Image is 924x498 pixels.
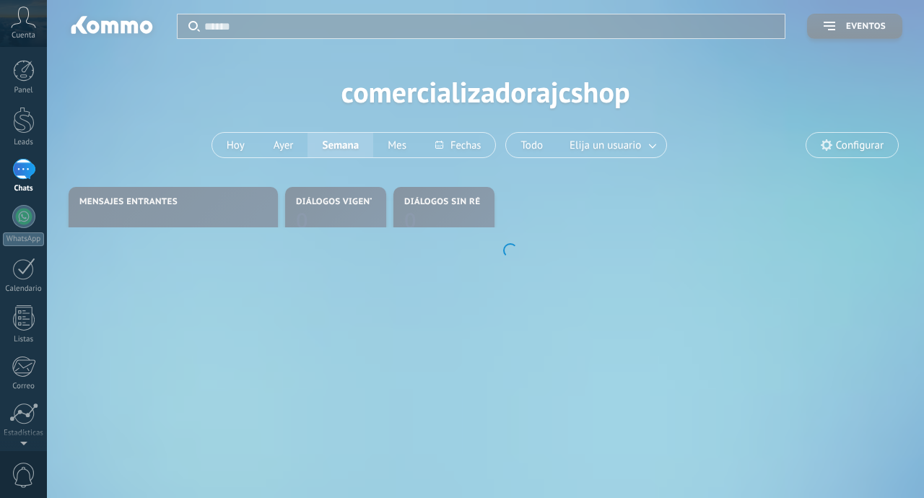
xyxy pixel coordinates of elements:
[12,31,35,40] span: Cuenta
[3,184,45,193] div: Chats
[3,335,45,344] div: Listas
[3,232,44,246] div: WhatsApp
[3,382,45,391] div: Correo
[3,138,45,147] div: Leads
[3,86,45,95] div: Panel
[3,429,45,438] div: Estadísticas
[3,284,45,294] div: Calendario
